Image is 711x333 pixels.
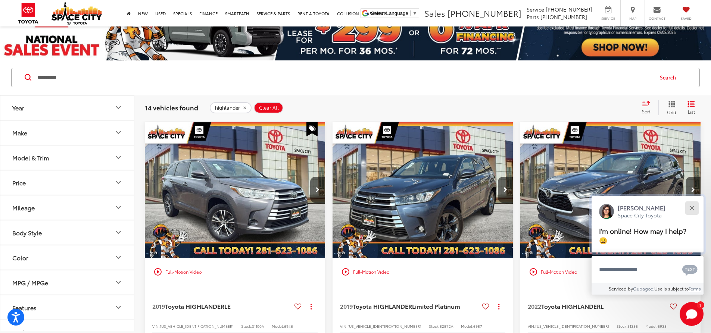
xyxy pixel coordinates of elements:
span: [US_VEHICLE_IDENTIFICATION_NUMBER] [160,323,234,329]
a: 2019Toyota HIGHLANDERLE [152,302,291,310]
div: Body Style [12,229,42,236]
div: Mileage [12,204,35,211]
div: Price [114,178,123,187]
span: [US_VEHICLE_IDENTIFICATION_NUMBER] [535,323,609,329]
button: remove highlander [210,102,252,113]
svg: Start Chat [680,302,704,326]
div: Color [12,254,28,261]
button: MakeMake [0,120,135,145]
div: Model & Trim [12,154,49,161]
span: S1100A [252,323,264,329]
a: 2019 Toyota HIGHLANDER LE - V6 FWD2019 Toyota HIGHLANDER LE - V6 FWD2019 Toyota HIGHLANDER LE - V... [144,122,326,258]
span: 6957 [473,323,482,329]
button: Chat with SMS [680,261,700,278]
span: Model: [461,323,473,329]
span: Clear All [259,105,279,111]
div: Year [114,103,123,112]
span: I'm online! How may I help? 😀 [599,226,686,245]
span: VIN: [152,323,160,329]
p: Space City Toyota [618,212,665,219]
span: Grid [667,109,676,115]
span: ​ [410,10,411,16]
button: Toggle Chat Window [680,302,704,326]
div: 2019 Toyota HIGHLANDER Limited Platinum 0 [332,122,514,258]
button: Actions [680,300,693,313]
a: 2022 Toyota HIGHLANDER L - FWD2022 Toyota HIGHLANDER L - FWD2022 Toyota HIGHLANDER L - FWD2022 To... [520,122,701,258]
span: [PHONE_NUMBER] [448,7,521,19]
span: Special [306,122,318,136]
span: Toyota HIGHLANDER [541,302,601,310]
div: Close[PERSON_NAME]Space City ToyotaI'm online! How may I help? 😀Type your messageChat with SMSSen... [592,196,704,295]
p: [PERSON_NAME] [618,204,665,212]
div: Features [12,304,37,311]
span: 14 vehicles found [145,103,198,112]
img: 2019 Toyota HIGHLANDER LIMITED PLT - V6 AWD [332,122,514,258]
span: LE [224,302,231,310]
button: PricePrice [0,170,135,195]
div: Make [12,129,27,136]
button: Body StyleBody Style [0,220,135,245]
span: [US_VEHICLE_IDENTIFICATION_NUMBER] [347,323,421,329]
div: MPG / MPGe [114,278,123,287]
span: Model: [645,323,658,329]
button: Next image [498,177,513,203]
span: Stock: [429,323,440,329]
button: Actions [492,300,505,313]
span: VIN: [340,323,347,329]
form: Search by Make, Model, or Keyword [37,69,653,87]
div: Price [12,179,26,186]
span: highlander [215,105,240,111]
div: Model & Trim [114,153,123,162]
button: List View [682,100,701,115]
button: FeaturesFeatures [0,295,135,320]
img: 2022 Toyota HIGHLANDER L - FWD [520,122,701,258]
a: 2019Toyota HIGHLANDERLimited Platinum [340,302,479,310]
svg: Text [682,264,698,276]
span: VIN: [528,323,535,329]
div: 2022 Toyota HIGHLANDER L 0 [520,122,701,258]
button: MPG / MPGeMPG / MPGe [0,270,135,295]
span: Model: [272,323,284,329]
span: Service [600,16,617,21]
span: S1356 [627,323,638,329]
a: Terms [689,285,701,292]
div: Mileage [114,203,123,212]
span: Stock: [241,323,252,329]
button: YearYear [0,95,135,120]
span: Contact [649,16,665,21]
a: Select Language​ [371,10,417,16]
img: Space City Toyota [52,1,102,25]
button: ColorColor [0,245,135,270]
div: Color [114,253,123,262]
span: Service [527,6,544,13]
span: dropdown dots [311,304,312,310]
a: 2022Toyota HIGHLANDERL [528,302,667,310]
button: Actions [305,300,318,313]
span: 2022 [528,302,541,310]
span: 6935 [658,323,667,329]
a: 2019 Toyota HIGHLANDER LIMITED PLT - V6 AWD2019 Toyota HIGHLANDER LIMITED PLT - V6 AWD2019 Toyota... [332,122,514,258]
span: List [687,109,695,115]
span: Map [624,16,641,21]
span: Toyota HIGHLANDER [165,302,224,310]
span: Sales [424,7,445,19]
div: MPG / MPGe [12,279,48,286]
button: Grid View [658,100,682,115]
button: Search [653,68,687,87]
span: [PHONE_NUMBER] [540,13,587,21]
button: MileageMileage [0,195,135,220]
div: Year [12,104,24,111]
span: dropdown dots [498,304,499,310]
span: Serviced by [609,285,633,292]
div: Make [114,128,123,137]
span: 2019 [340,302,353,310]
div: Features [114,303,123,312]
div: 2019 Toyota HIGHLANDER LE 0 [144,122,326,258]
span: ▼ [412,10,417,16]
span: Toyota HIGHLANDER [353,302,412,310]
div: Body Style [114,228,123,237]
button: Model & TrimModel & Trim [0,145,135,170]
textarea: Type your message [592,256,704,283]
span: Use is subject to [654,285,689,292]
span: L [601,302,604,310]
